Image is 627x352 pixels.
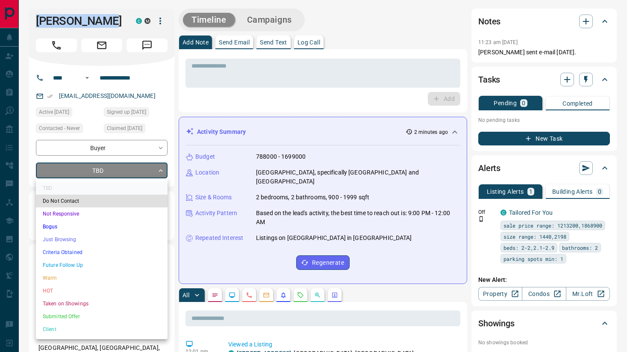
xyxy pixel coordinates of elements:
li: HOT [36,284,168,297]
li: Warm [36,272,168,284]
li: Submitted Offer [36,310,168,323]
li: Client [36,323,168,336]
li: Bogus [36,220,168,233]
li: Not Responsive [36,207,168,220]
li: Do Not Contact [36,195,168,207]
li: Criteria Obtained [36,246,168,259]
li: Taken on Showings [36,297,168,310]
li: Just Browsing [36,233,168,246]
li: Future Follow Up [36,259,168,272]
